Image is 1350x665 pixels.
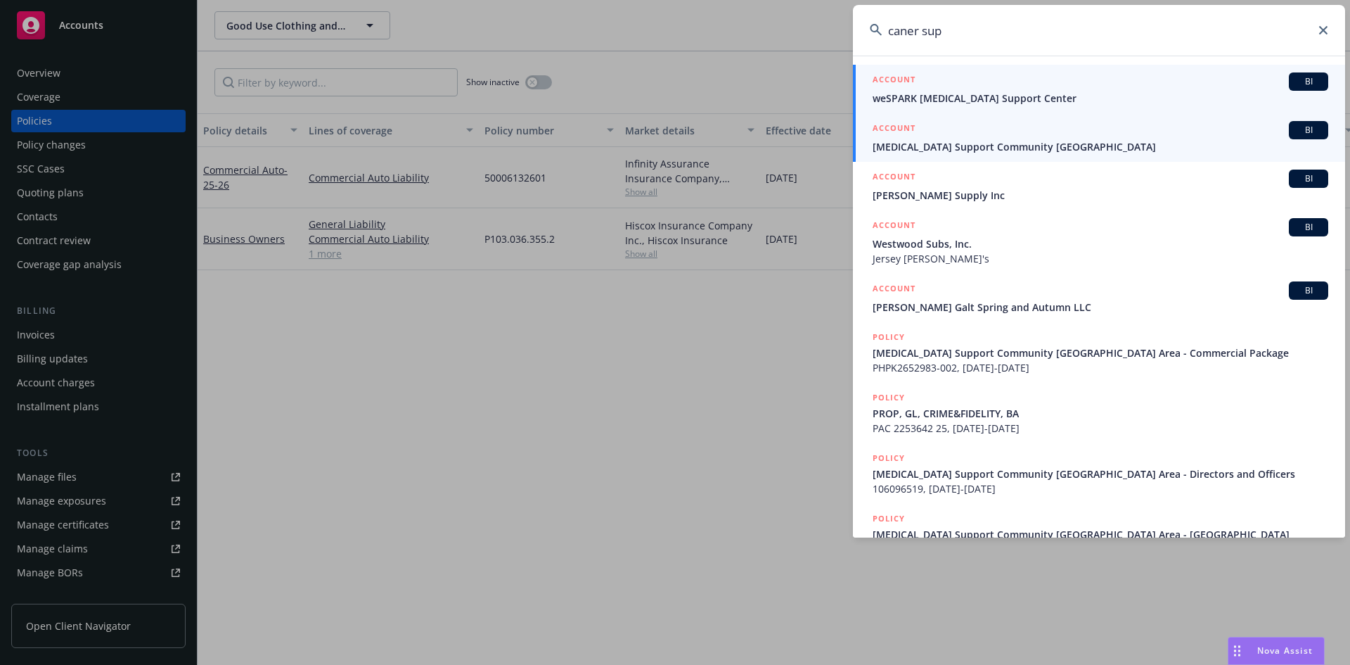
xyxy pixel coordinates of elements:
[873,451,905,465] h5: POLICY
[853,383,1345,443] a: POLICYPROP, GL, CRIME&FIDELITY, BAPAC 2253642 25, [DATE]-[DATE]
[853,210,1345,274] a: ACCOUNTBIWestwood Subs, Inc.Jersey [PERSON_NAME]'s
[853,322,1345,383] a: POLICY[MEDICAL_DATA] Support Community [GEOGRAPHIC_DATA] Area - Commercial PackagePHPK2652983-002...
[873,330,905,344] h5: POLICY
[1294,221,1323,234] span: BI
[873,236,1328,251] span: Westwood Subs, Inc.
[873,281,915,298] h5: ACCOUNT
[853,443,1345,504] a: POLICY[MEDICAL_DATA] Support Community [GEOGRAPHIC_DATA] Area - Directors and Officers106096519, ...
[853,113,1345,162] a: ACCOUNTBI[MEDICAL_DATA] Support Community [GEOGRAPHIC_DATA]
[1228,637,1325,665] button: Nova Assist
[873,406,1328,421] span: PROP, GL, CRIME&FIDELITY, BA
[873,421,1328,436] span: PAC 2253642 25, [DATE]-[DATE]
[873,218,915,235] h5: ACCOUNT
[873,121,915,138] h5: ACCOUNT
[873,72,915,89] h5: ACCOUNT
[873,391,905,405] h5: POLICY
[873,512,905,526] h5: POLICY
[873,188,1328,203] span: [PERSON_NAME] Supply Inc
[1228,638,1246,664] div: Drag to move
[853,274,1345,322] a: ACCOUNTBI[PERSON_NAME] Galt Spring and Autumn LLC
[873,91,1328,106] span: weSPARK [MEDICAL_DATA] Support Center
[873,467,1328,481] span: [MEDICAL_DATA] Support Community [GEOGRAPHIC_DATA] Area - Directors and Officers
[1294,284,1323,297] span: BI
[873,346,1328,360] span: [MEDICAL_DATA] Support Community [GEOGRAPHIC_DATA] Area - Commercial Package
[1294,124,1323,137] span: BI
[873,527,1328,557] span: [MEDICAL_DATA] Support Community [GEOGRAPHIC_DATA] Area - [GEOGRAPHIC_DATA] Accident
[873,481,1328,496] span: 106096519, [DATE]-[DATE]
[1257,645,1313,657] span: Nova Assist
[1294,75,1323,88] span: BI
[873,139,1328,154] span: [MEDICAL_DATA] Support Community [GEOGRAPHIC_DATA]
[853,162,1345,210] a: ACCOUNTBI[PERSON_NAME] Supply Inc
[853,65,1345,113] a: ACCOUNTBIweSPARK [MEDICAL_DATA] Support Center
[873,360,1328,375] span: PHPK2652983-002, [DATE]-[DATE]
[853,504,1345,579] a: POLICY[MEDICAL_DATA] Support Community [GEOGRAPHIC_DATA] Area - [GEOGRAPHIC_DATA] Accident
[1294,172,1323,185] span: BI
[873,170,915,186] h5: ACCOUNT
[853,5,1345,56] input: Search...
[873,300,1328,315] span: [PERSON_NAME] Galt Spring and Autumn LLC
[873,251,1328,266] span: Jersey [PERSON_NAME]'s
